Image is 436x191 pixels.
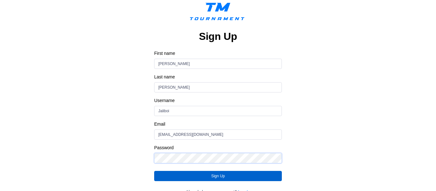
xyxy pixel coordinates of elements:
[154,129,282,140] input: email
[154,82,282,92] input: last name
[154,59,282,69] input: first name
[199,30,237,43] h2: Sign Up
[154,121,282,127] label: Email
[154,171,282,181] button: Sign Up
[154,98,282,103] label: Username
[154,50,282,56] label: First name
[154,106,282,116] input: username
[154,145,282,151] label: Password
[154,74,282,80] label: Last name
